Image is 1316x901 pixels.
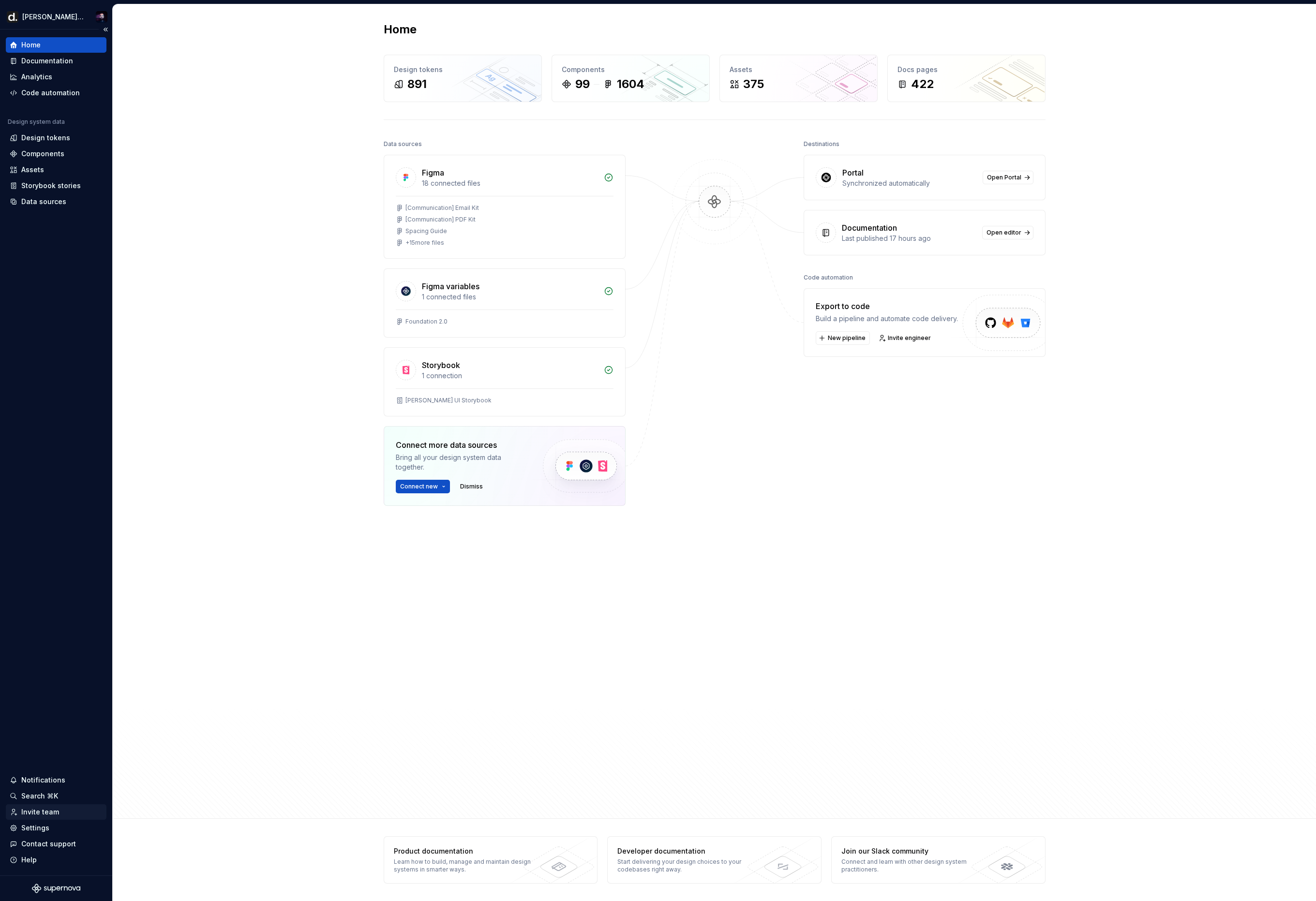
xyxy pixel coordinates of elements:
a: Design tokens891 [384,55,542,102]
div: Docs pages [897,65,1035,74]
div: Notifications [21,775,65,785]
div: Join our Slack community [841,846,982,856]
div: Design tokens [394,65,532,74]
div: Start delivering your design choices to your codebases right away. [617,858,758,873]
a: Open editor [982,226,1033,239]
a: Components [6,146,106,162]
a: Components991604 [552,55,710,102]
button: [PERSON_NAME] UIPantelis [2,6,110,27]
div: Bring all your design system data together. [396,453,526,472]
span: Dismiss [460,483,483,490]
div: Components [562,65,700,74]
div: Data sources [384,137,422,151]
button: Help [6,852,106,868]
div: 18 connected files [422,178,598,188]
div: Analytics [21,72,52,82]
button: Collapse sidebar [99,23,112,36]
a: Design tokens [6,130,106,146]
div: Portal [842,167,864,178]
a: Product documentationLearn how to build, manage and maintain design systems in smarter ways. [384,836,598,884]
div: Code automation [804,271,853,284]
div: [Communication] PDF Kit [405,216,476,223]
div: Design tokens [21,133,70,143]
div: Product documentation [394,846,535,856]
span: Open editor [987,229,1021,236]
div: Export to code [816,300,958,312]
span: Open Portal [987,174,1021,181]
a: Assets375 [719,55,878,102]
span: Connect new [400,483,438,490]
a: Figma variables1 connected filesFoundation 2.0 [384,268,626,338]
div: Storybook stories [21,181,81,191]
button: Contact support [6,836,106,852]
div: Connect more data sources [396,439,526,451]
span: Invite engineer [888,334,931,342]
a: Join our Slack communityConnect and learn with other design system practitioners. [831,836,1046,884]
div: Figma [422,167,444,178]
div: Documentation [21,56,73,66]
div: Connect and learn with other design system practitioners. [841,858,982,873]
a: Settings [6,820,106,836]
a: Storybook stories [6,178,106,193]
div: Home [21,40,41,50]
h2: Home [384,22,417,37]
div: 99 [575,76,590,92]
div: Components [21,149,64,159]
div: Learn how to build, manage and maintain design systems in smarter ways. [394,858,535,873]
a: Storybook1 connection[PERSON_NAME] UI Storybook [384,347,626,416]
div: Storybook [422,359,460,371]
div: Assets [730,65,867,74]
div: Synchronized automatically [842,178,977,188]
div: 422 [911,76,934,92]
div: 891 [407,76,427,92]
div: 1 connection [422,371,598,381]
div: Invite team [21,807,59,817]
a: Data sources [6,194,106,209]
a: Open Portal [983,171,1033,184]
svg: Supernova Logo [32,884,80,893]
a: Analytics [6,69,106,85]
span: New pipeline [828,334,866,342]
div: [PERSON_NAME] UI [22,12,84,22]
div: Developer documentation [617,846,758,856]
div: [Communication] Email Kit [405,204,479,212]
div: Documentation [842,222,897,234]
div: 375 [743,76,764,92]
div: Spacing Guide [405,227,447,235]
div: [PERSON_NAME] UI Storybook [405,397,492,404]
div: Contact support [21,839,76,849]
a: Invite engineer [876,331,935,345]
div: Build a pipeline and automate code delivery. [816,314,958,324]
a: Code automation [6,85,106,101]
div: Figma variables [422,281,479,292]
div: 1 connected files [422,292,598,302]
div: Code automation [21,88,80,98]
div: Settings [21,823,49,833]
a: Invite team [6,804,106,820]
button: New pipeline [816,331,870,345]
button: Dismiss [456,480,487,493]
a: Figma18 connected files[Communication] Email Kit[Communication] PDF KitSpacing Guide+15more files [384,155,626,259]
a: Docs pages422 [887,55,1046,102]
div: Search ⌘K [21,791,58,801]
a: Developer documentationStart delivering your design choices to your codebases right away. [607,836,822,884]
div: + 15 more files [405,239,444,247]
button: Notifications [6,772,106,788]
img: b918d911-6884-482e-9304-cbecc30deec6.png [7,11,18,23]
div: Data sources [21,197,66,207]
button: Search ⌘K [6,788,106,804]
div: Destinations [804,137,839,151]
a: Home [6,37,106,53]
div: Foundation 2.0 [405,318,448,325]
a: Assets [6,162,106,177]
div: 1604 [617,76,644,92]
div: Design system data [8,118,65,126]
img: Pantelis [96,11,107,23]
a: Documentation [6,53,106,69]
div: Last published 17 hours ago [842,234,976,243]
div: Assets [21,165,44,175]
button: Connect new [396,480,450,493]
div: Help [21,855,37,865]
